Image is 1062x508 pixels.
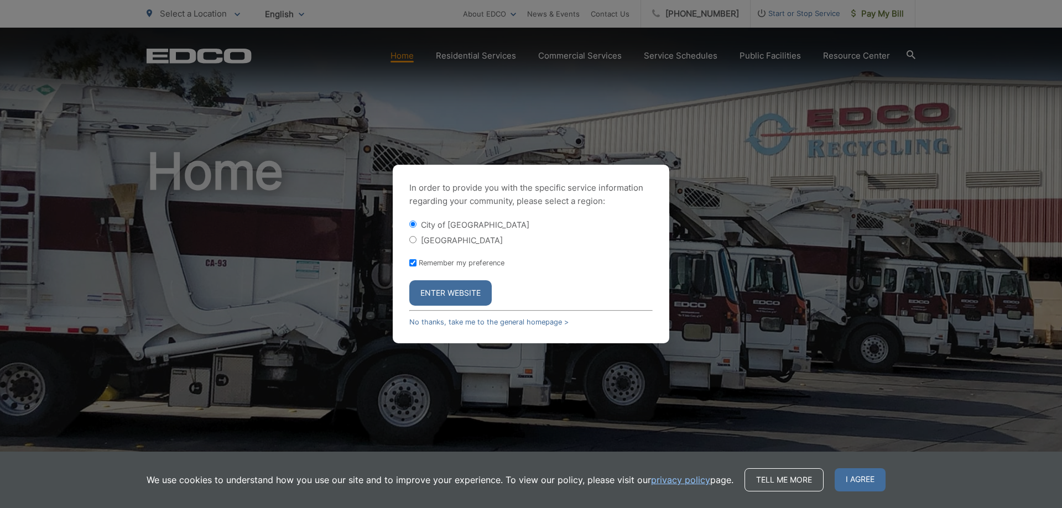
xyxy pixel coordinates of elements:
span: I agree [835,468,886,491]
p: We use cookies to understand how you use our site and to improve your experience. To view our pol... [147,473,733,486]
label: [GEOGRAPHIC_DATA] [421,235,503,245]
p: In order to provide you with the specific service information regarding your community, please se... [409,181,653,208]
label: Remember my preference [419,259,504,267]
a: No thanks, take me to the general homepage > [409,318,569,326]
button: Enter Website [409,280,492,306]
label: City of [GEOGRAPHIC_DATA] [421,220,529,229]
a: privacy policy [651,473,710,486]
a: Tell me more [745,468,824,491]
